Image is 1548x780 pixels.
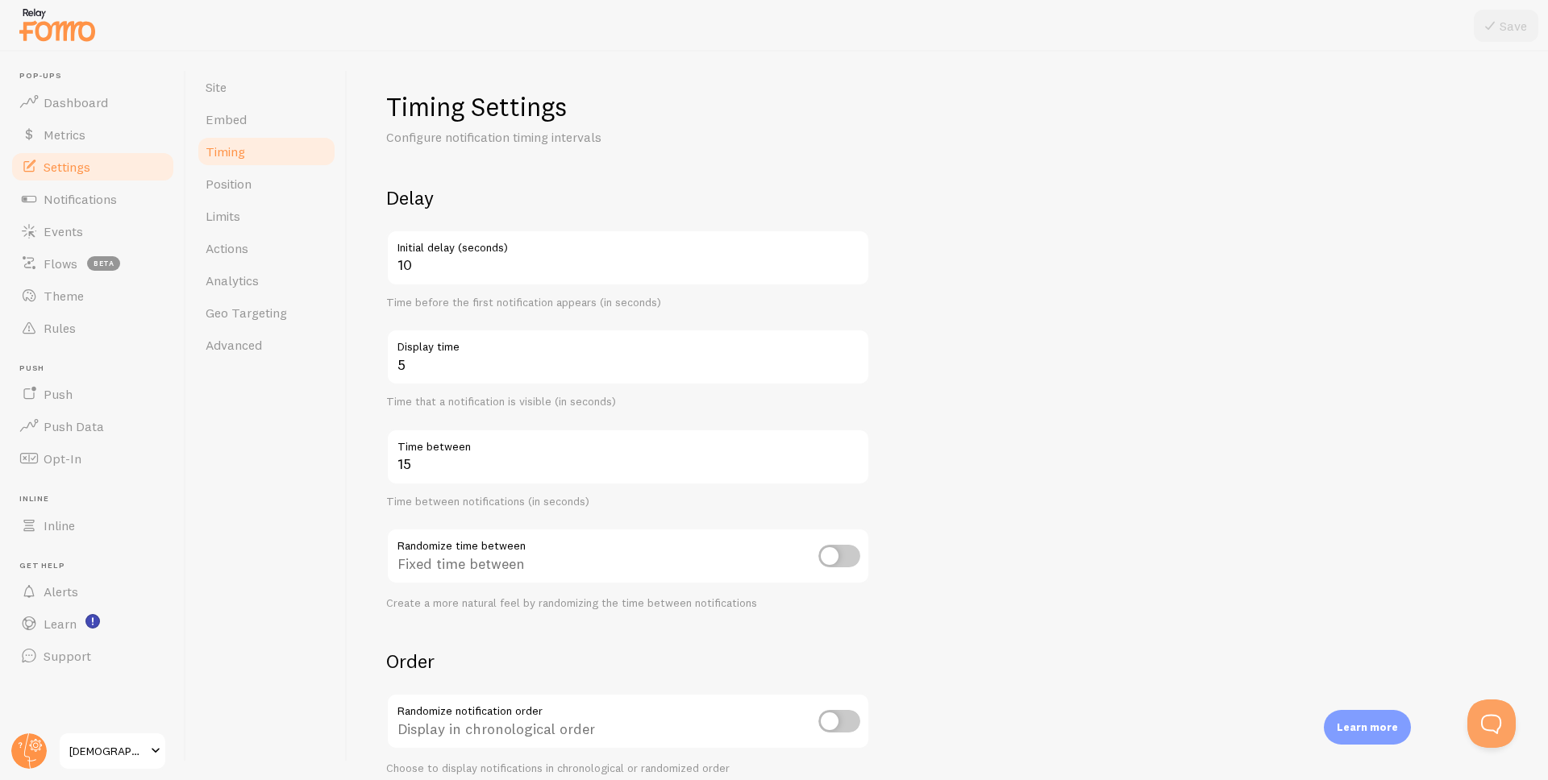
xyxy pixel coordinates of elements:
a: Limits [196,200,337,232]
span: Push [44,386,73,402]
h2: Order [386,649,870,674]
a: Site [196,71,337,103]
p: Configure notification timing intervals [386,128,773,147]
a: Inline [10,509,176,541]
span: Advanced [206,337,262,353]
span: Inline [19,494,176,504]
span: Push Data [44,418,104,434]
a: Metrics [10,118,176,151]
a: Support [10,640,176,672]
a: Events [10,215,176,247]
a: Geo Targeting [196,297,337,329]
label: Display time [386,329,870,356]
span: [DEMOGRAPHIC_DATA] [69,741,146,761]
span: Events [44,223,83,239]
span: Pop-ups [19,71,176,81]
a: Position [196,168,337,200]
span: Get Help [19,561,176,571]
label: Time between [386,429,870,456]
div: Choose to display notifications in chronological or randomized order [386,761,870,776]
span: Support [44,648,91,664]
span: Geo Targeting [206,305,287,321]
span: Alerts [44,583,78,600]
a: Embed [196,103,337,135]
span: Theme [44,288,84,304]
a: Alerts [10,575,176,608]
a: Settings [10,151,176,183]
a: Dashboard [10,86,176,118]
div: Create a more natural feel by randomizing the time between notifications [386,596,870,611]
span: Actions [206,240,248,256]
div: Time before the first notification appears (in seconds) [386,296,870,310]
a: Theme [10,280,176,312]
a: Push Data [10,410,176,442]
svg: <p>Watch New Feature Tutorials!</p> [85,614,100,629]
a: Opt-In [10,442,176,475]
h1: Timing Settings [386,90,870,123]
a: Flows beta [10,247,176,280]
span: Dashboard [44,94,108,110]
span: Flows [44,255,77,272]
a: Advanced [196,329,337,361]
span: Opt-In [44,450,81,467]
span: Position [206,176,252,192]
span: Rules [44,320,76,336]
img: fomo-relay-logo-orange.svg [17,4,98,45]
span: Inline [44,517,75,533]
span: Embed [206,111,247,127]
span: Limits [206,208,240,224]
a: Notifications [10,183,176,215]
a: Rules [10,312,176,344]
div: Time between notifications (in seconds) [386,495,870,509]
iframe: Help Scout Beacon - Open [1467,699,1516,748]
div: Time that a notification is visible (in seconds) [386,395,870,409]
a: [DEMOGRAPHIC_DATA] [58,732,167,770]
span: Site [206,79,227,95]
a: Learn [10,608,176,640]
span: Settings [44,159,90,175]
span: Metrics [44,127,85,143]
span: beta [87,256,120,271]
label: Initial delay (seconds) [386,230,870,257]
p: Learn more [1337,720,1398,735]
a: Actions [196,232,337,264]
span: Timing [206,143,245,160]
h2: Delay [386,185,870,210]
span: Notifications [44,191,117,207]
a: Analytics [196,264,337,297]
a: Timing [196,135,337,168]
span: Learn [44,616,77,632]
div: Display in chronological order [386,693,870,752]
a: Push [10,378,176,410]
span: Push [19,363,176,374]
div: Fixed time between [386,528,870,587]
span: Analytics [206,272,259,288]
div: Learn more [1324,710,1411,745]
